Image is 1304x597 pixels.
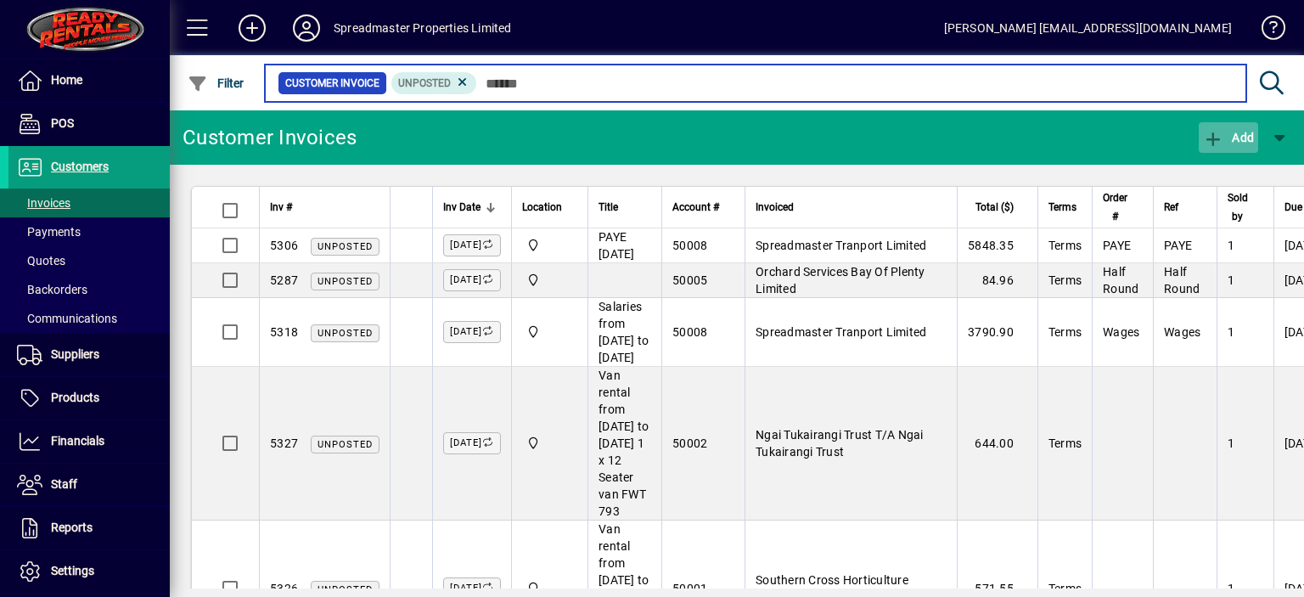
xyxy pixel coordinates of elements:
div: Inv # [270,198,379,217]
div: Location [522,198,577,217]
span: Terms [1048,198,1076,217]
span: 5318 [270,325,298,339]
label: [DATE] [443,234,501,256]
span: PAYE [DATE] [599,230,635,261]
span: Half Round [1103,265,1138,296]
span: Terms [1048,582,1082,595]
span: Ref [1164,198,1178,217]
span: Terms [1048,239,1082,252]
span: PAYE [1103,239,1131,252]
mat-chip: Customer Invoice Status: Unposted [391,72,477,94]
a: POS [8,103,170,145]
div: Title [599,198,651,217]
span: 5287 [270,273,298,287]
div: Sold by [1228,189,1263,226]
span: Half Round [1164,265,1200,296]
span: Unposted [318,328,373,339]
span: Title [599,198,618,217]
span: Unposted [318,439,373,450]
span: Terms [1048,273,1082,287]
span: 50001 [672,582,707,595]
span: 965 State Highway 2 [522,236,577,255]
span: Orchard Services Bay Of Plenty Limited [756,265,925,296]
span: Unposted [318,276,373,287]
span: Terms [1048,436,1082,450]
a: Knowledge Base [1249,3,1283,59]
label: [DATE] [443,432,501,454]
span: 5327 [270,436,298,450]
span: Account # [672,198,719,217]
span: 1 [1228,325,1234,339]
a: Reports [8,507,170,549]
span: 1 [1228,582,1234,595]
span: Invoiced [756,198,794,217]
a: Staff [8,464,170,506]
a: Home [8,59,170,102]
span: Invoices [17,196,70,210]
span: Financials [51,434,104,448]
button: Filter [183,68,249,99]
span: Suppliers [51,347,99,361]
a: Settings [8,550,170,593]
td: 5848.35 [957,228,1037,263]
a: Suppliers [8,334,170,376]
span: 1 [1228,436,1234,450]
span: 50005 [672,273,707,287]
span: Unposted [318,241,373,252]
span: Inv Date [443,198,481,217]
span: Unposted [318,584,373,595]
span: 50008 [672,325,707,339]
span: PAYE [1164,239,1192,252]
label: [DATE] [443,269,501,291]
span: 5306 [270,239,298,252]
a: Invoices [8,189,170,217]
span: Sold by [1228,189,1248,226]
span: Backorders [17,283,87,296]
span: 1 [1228,273,1234,287]
span: Communications [17,312,117,325]
span: 965 State Highway 2 [522,271,577,290]
span: Order # [1103,189,1127,226]
span: Van rental from [DATE] to [DATE] 1 x 12 Seater van FWT 793 [599,369,649,518]
a: Payments [8,217,170,246]
span: Unposted [398,77,451,89]
div: Invoiced [756,198,947,217]
span: POS [51,116,74,130]
span: Salaries from [DATE] to [DATE] [599,300,649,364]
span: Products [51,391,99,404]
span: Quotes [17,254,65,268]
span: Spreadmaster Tranport Limited [756,239,926,252]
a: Quotes [8,246,170,275]
span: Staff [51,477,77,491]
div: Inv Date [443,198,501,217]
span: Settings [51,564,94,577]
span: Terms [1048,325,1082,339]
span: 5326 [270,582,298,595]
span: Customer Invoice [285,75,379,92]
button: Add [225,13,279,43]
div: Total ($) [968,198,1029,217]
span: Ngai Tukairangi Trust T/A Ngai Tukairangi Trust [756,428,924,459]
span: 50002 [672,436,707,450]
button: Profile [279,13,334,43]
label: [DATE] [443,321,501,343]
td: 644.00 [957,367,1037,521]
span: Reports [51,521,93,534]
span: 50008 [672,239,707,252]
div: Customer Invoices [183,124,357,151]
span: Inv # [270,198,292,217]
div: [PERSON_NAME] [EMAIL_ADDRESS][DOMAIN_NAME] [944,14,1232,42]
span: Customers [51,160,109,173]
a: Products [8,377,170,420]
span: 1 [1228,239,1234,252]
span: Wages [1103,325,1139,339]
span: Add [1203,131,1254,144]
a: Financials [8,420,170,463]
span: Wages [1164,325,1200,339]
span: 965 State Highway 2 [522,434,577,453]
span: Filter [188,76,244,90]
td: 84.96 [957,263,1037,298]
span: 965 State Highway 2 [522,323,577,341]
span: Home [51,73,82,87]
div: Order # [1103,189,1143,226]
